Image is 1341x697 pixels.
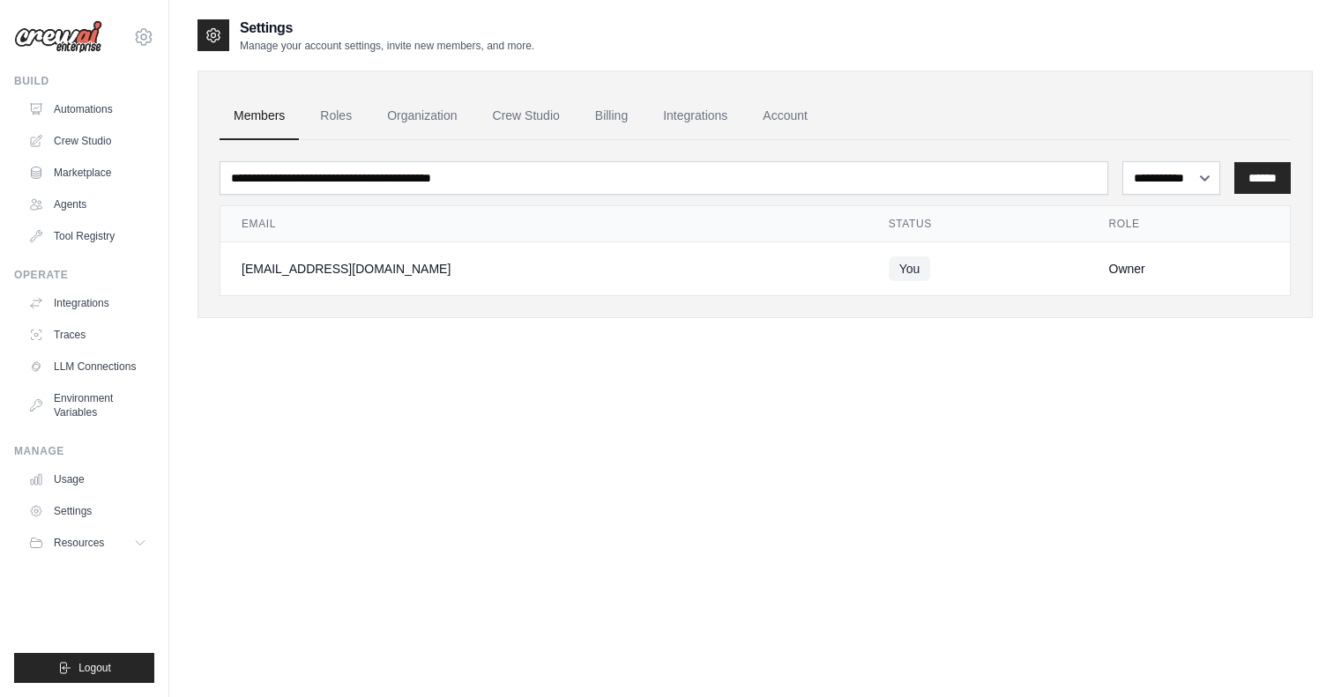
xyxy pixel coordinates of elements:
[21,384,154,426] a: Environment Variables
[14,268,154,282] div: Operate
[78,661,111,675] span: Logout
[21,465,154,493] a: Usage
[21,95,154,123] a: Automations
[14,20,102,54] img: Logo
[14,74,154,88] div: Build
[14,653,154,683] button: Logout
[14,444,154,458] div: Manage
[581,93,642,140] a: Billing
[21,497,154,525] a: Settings
[21,529,154,557] button: Resources
[242,260,846,278] div: [EMAIL_ADDRESS][DOMAIN_NAME]
[373,93,471,140] a: Organization
[479,93,574,140] a: Crew Studio
[889,256,931,281] span: You
[240,18,534,39] h2: Settings
[21,190,154,219] a: Agents
[21,352,154,381] a: LLM Connections
[649,93,741,140] a: Integrations
[1109,260,1270,278] div: Owner
[749,93,822,140] a: Account
[21,222,154,250] a: Tool Registry
[220,206,868,242] th: Email
[21,159,154,187] a: Marketplace
[21,127,154,155] a: Crew Studio
[21,321,154,349] a: Traces
[306,93,366,140] a: Roles
[868,206,1088,242] th: Status
[54,536,104,550] span: Resources
[220,93,299,140] a: Members
[21,289,154,317] a: Integrations
[240,39,534,53] p: Manage your account settings, invite new members, and more.
[1088,206,1291,242] th: Role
